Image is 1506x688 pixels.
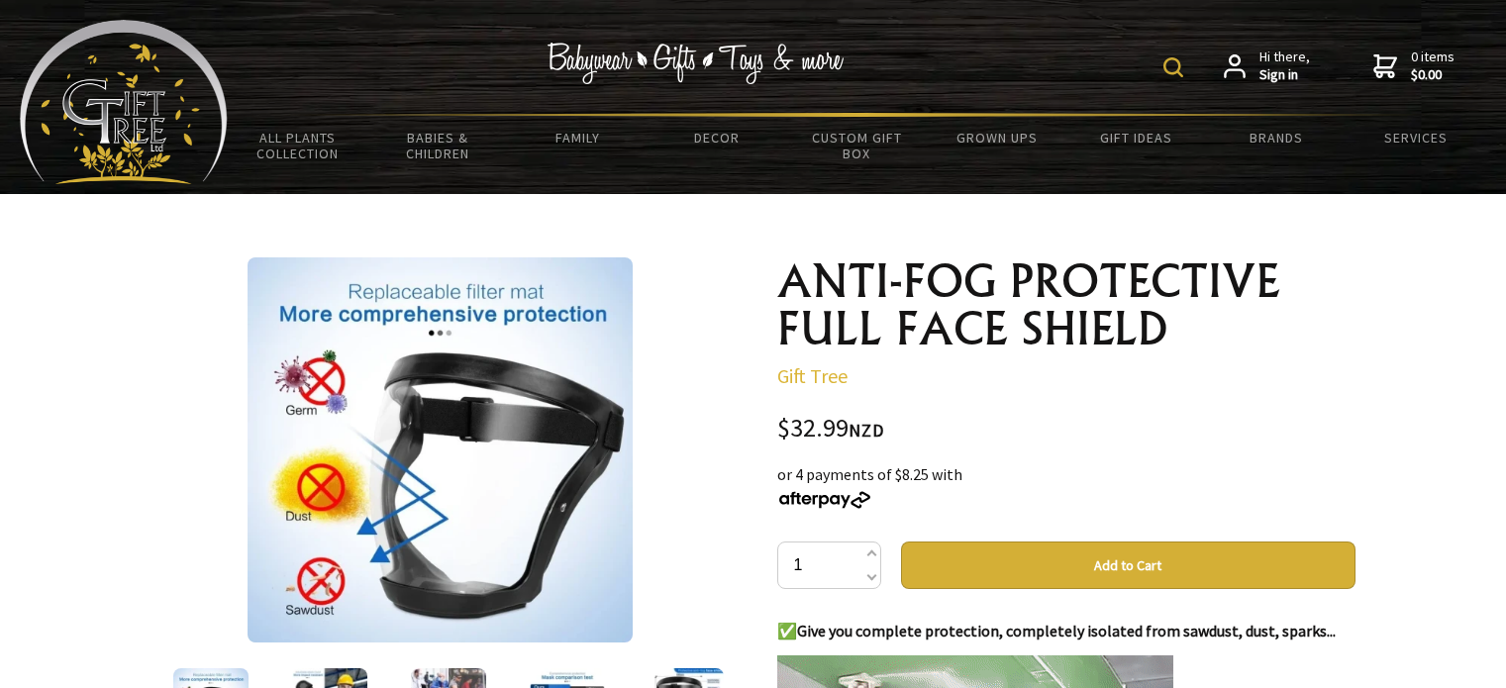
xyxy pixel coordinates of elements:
strong: Sign in [1259,66,1310,84]
a: 0 items$0.00 [1373,49,1455,83]
a: Decor [648,117,787,158]
a: Brands [1207,117,1347,158]
a: Hi there,Sign in [1224,49,1310,83]
a: Custom Gift Box [787,117,927,174]
strong: ✅Give you complete protection, completely isolated from sawdust, dust, sparks... [777,621,1336,640]
img: Afterpay [777,491,872,509]
a: Babies & Children [367,117,507,174]
img: Babywear - Gifts - Toys & more [548,43,845,84]
a: Services [1347,117,1486,158]
a: Gift Tree [777,363,848,388]
h1: ANTI-FOG PROTECTIVE FULL FACE SHIELD [777,257,1355,352]
span: NZD [849,419,884,442]
strong: $0.00 [1411,66,1455,84]
div: or 4 payments of $8.25 with [777,462,1355,510]
img: Babyware - Gifts - Toys and more... [20,20,228,184]
span: 0 items [1411,48,1455,83]
a: All Plants Collection [228,117,367,174]
div: $32.99 [777,416,1355,442]
button: Add to Cart [901,541,1355,589]
a: Grown Ups [927,117,1066,158]
span: Hi there, [1259,49,1310,83]
a: Gift Ideas [1066,117,1206,158]
img: ANTI-FOG PROTECTIVE FULL FACE SHIELD [248,257,633,642]
img: product search [1163,57,1183,77]
a: Family [507,117,647,158]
